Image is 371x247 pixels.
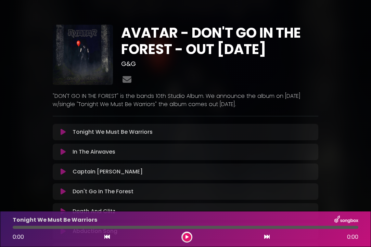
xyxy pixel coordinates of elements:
[73,207,115,216] p: Death And Glitz
[73,168,143,176] p: Captain [PERSON_NAME]
[73,128,153,136] p: Tonight We Must Be Warriors
[73,148,115,156] p: In The Airwaves
[13,216,97,224] p: Tonight We Must Be Warriors
[13,233,24,241] span: 0:00
[347,233,358,241] span: 0:00
[73,187,133,196] p: Don't Go In The Forest
[121,25,318,57] h1: AVATAR - DON'T GO IN THE FOREST - OUT [DATE]
[53,25,113,85] img: F2dxkizfSxmxPj36bnub
[334,216,358,224] img: songbox-logo-white.png
[53,92,318,108] p: "DON'T GO IN THE FOREST" is the bands 10th Studio Album. We announce the album on [DATE] w/single...
[121,60,318,68] h3: G&G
